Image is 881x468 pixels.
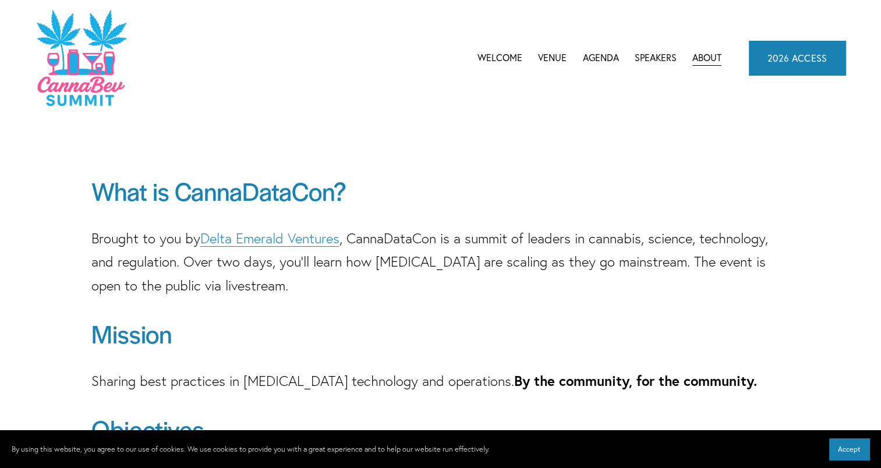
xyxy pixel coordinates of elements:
a: Delta Emerald Ventures [200,230,339,247]
a: Welcome [477,49,522,66]
a: Venue [538,49,567,66]
a: About [692,49,721,66]
span: Mission [91,316,172,350]
button: Accept [829,438,869,460]
span: What is CannaDataCon? [91,173,346,208]
a: folder dropdown [583,49,619,66]
img: CannaDataCon [36,9,127,107]
strong: By the community, for the community. [514,371,757,390]
span: Accept [838,445,861,453]
p: Sharing best practices in [MEDICAL_DATA] technology and operations. [91,369,790,393]
a: Speakers [635,49,677,66]
span: Objectives [91,412,204,446]
a: 2026 ACCESS [749,41,846,75]
p: By using this website, you agree to our use of cookies. We use cookies to provide you with a grea... [12,443,490,456]
p: Brought to you by , CannaDataCon is a summit of leaders in cannabis, science, technology, and reg... [91,227,790,298]
span: Agenda [583,50,619,66]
